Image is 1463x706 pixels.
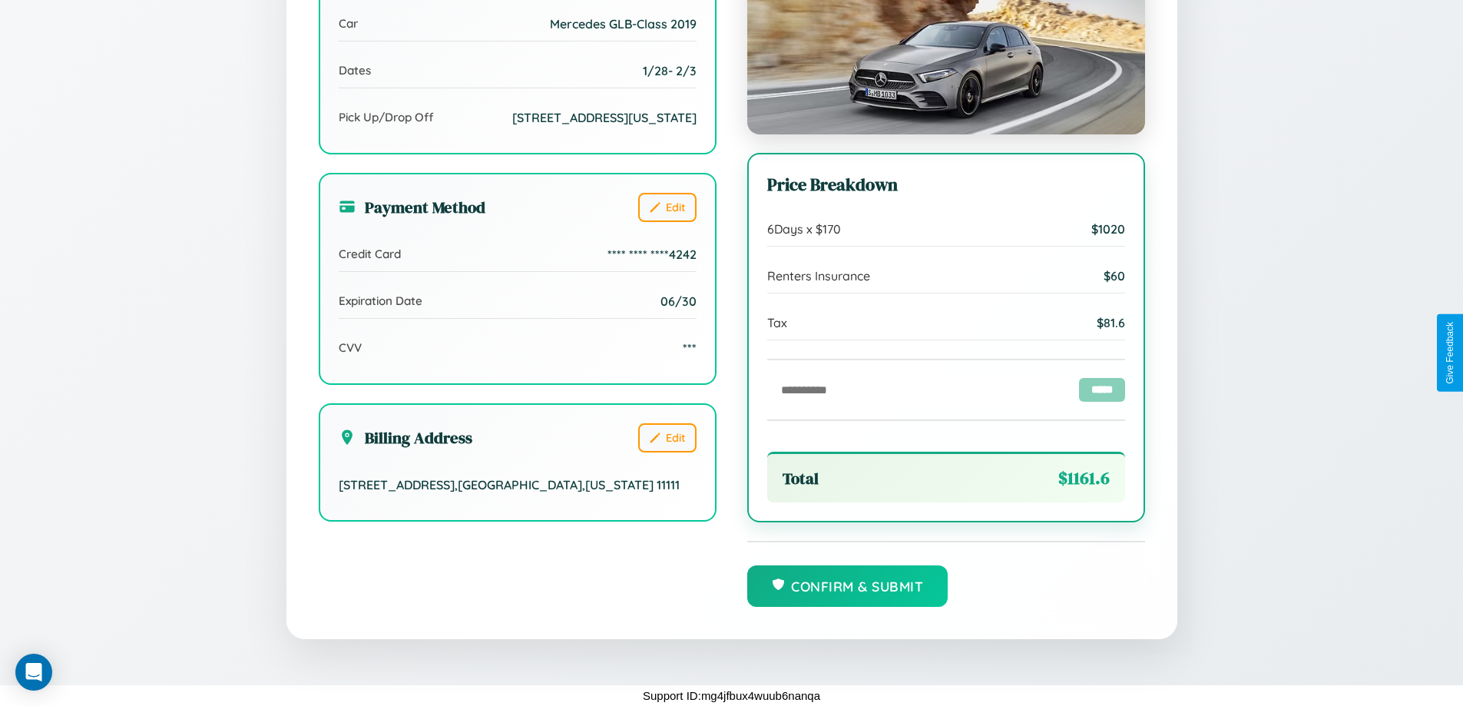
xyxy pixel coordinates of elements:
span: Dates [339,63,371,78]
span: Pick Up/Drop Off [339,110,434,124]
span: Total [783,467,819,489]
button: Edit [638,193,697,222]
span: $ 81.6 [1097,315,1125,330]
h3: Billing Address [339,426,472,449]
span: 1 / 28 - 2 / 3 [643,63,697,78]
span: 06/30 [660,293,697,309]
span: Renters Insurance [767,268,870,283]
div: Open Intercom Messenger [15,654,52,691]
span: Expiration Date [339,293,422,308]
span: [STREET_ADDRESS][US_STATE] [512,110,697,125]
h3: Payment Method [339,196,485,218]
span: Mercedes GLB-Class 2019 [550,16,697,31]
span: CVV [339,340,362,355]
span: $ 1161.6 [1058,466,1110,490]
span: 6 Days x $ 170 [767,221,841,237]
div: Give Feedback [1445,322,1455,384]
button: Confirm & Submit [747,565,948,607]
p: Support ID: mg4jfbux4wuub6nanqa [643,685,820,706]
h3: Price Breakdown [767,173,1125,197]
span: $ 1020 [1091,221,1125,237]
span: [STREET_ADDRESS] , [GEOGRAPHIC_DATA] , [US_STATE] 11111 [339,477,680,492]
span: $ 60 [1104,268,1125,283]
span: Tax [767,315,787,330]
button: Edit [638,423,697,452]
span: Credit Card [339,247,401,261]
span: Car [339,16,358,31]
